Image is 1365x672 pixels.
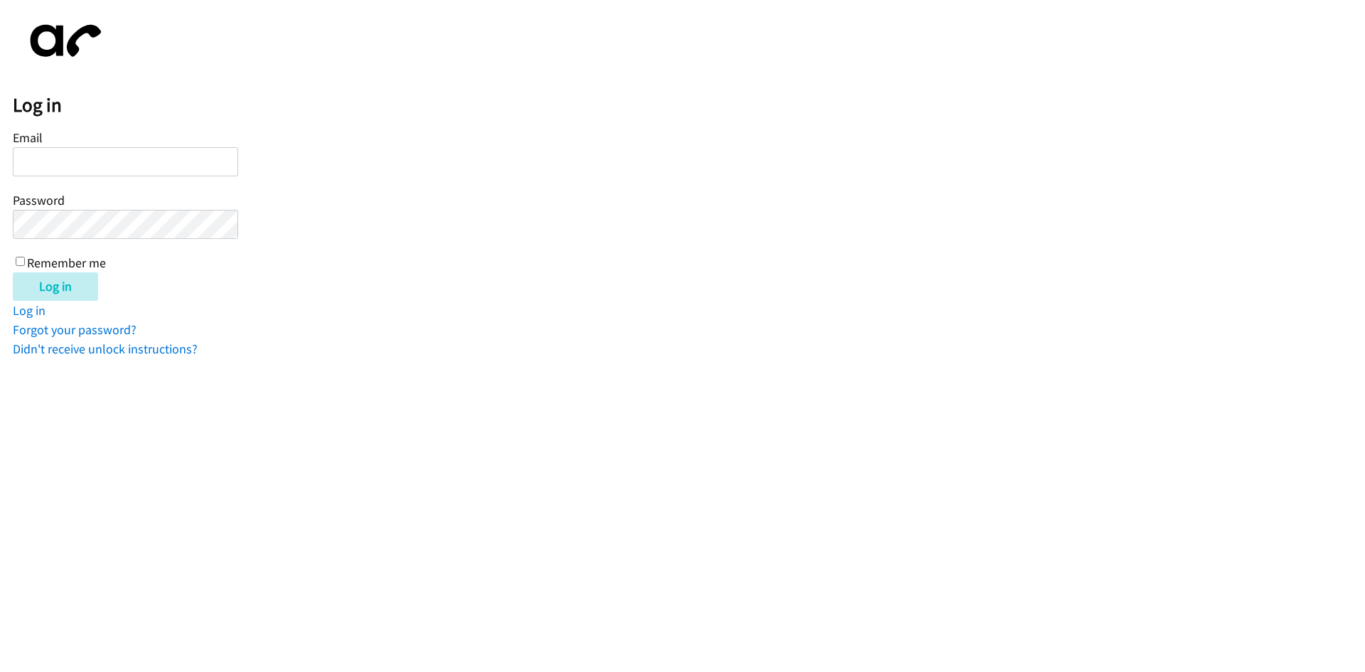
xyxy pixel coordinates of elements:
[13,341,198,357] a: Didn't receive unlock instructions?
[13,272,98,301] input: Log in
[13,321,136,338] a: Forgot your password?
[13,302,45,319] a: Log in
[13,129,43,146] label: Email
[13,13,112,69] img: aphone-8a226864a2ddd6a5e75d1ebefc011f4aa8f32683c2d82f3fb0802fe031f96514.svg
[27,255,106,271] label: Remember me
[13,93,1365,117] h2: Log in
[13,192,65,208] label: Password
